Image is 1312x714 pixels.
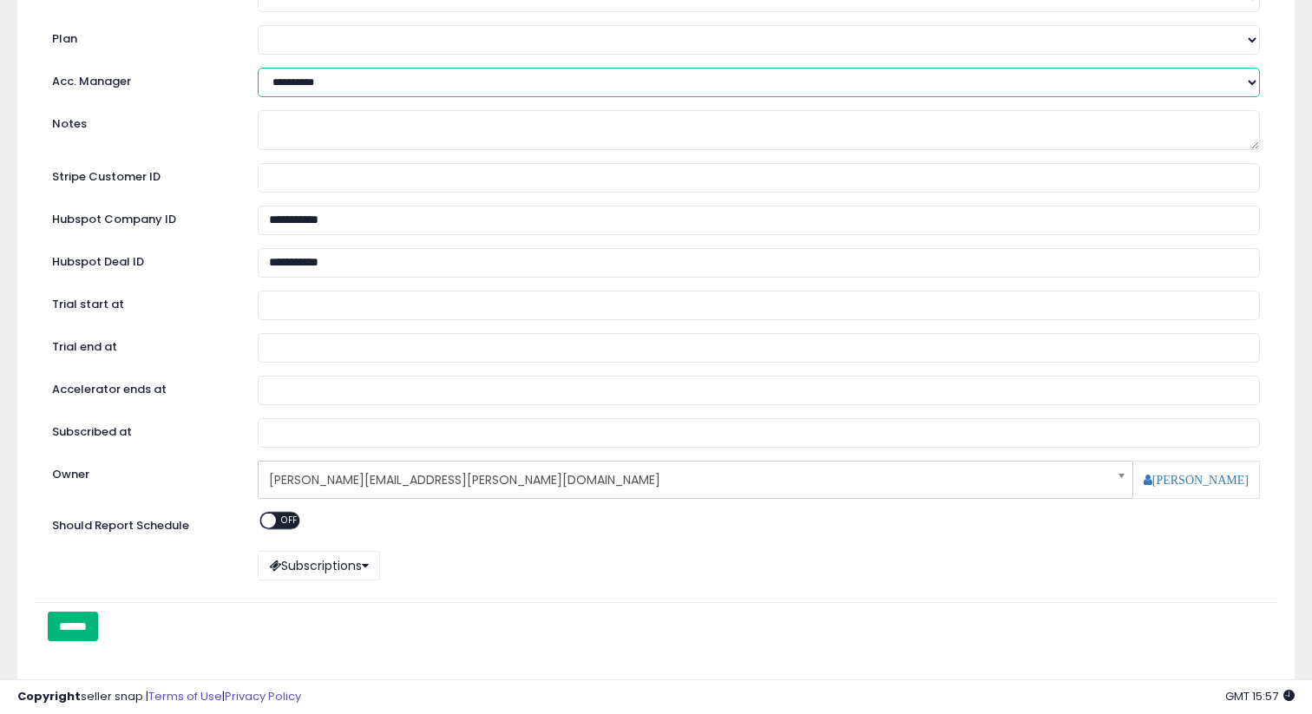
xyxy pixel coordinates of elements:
[269,465,1099,495] span: [PERSON_NAME][EMAIL_ADDRESS][PERSON_NAME][DOMAIN_NAME]
[39,418,245,441] label: Subscribed at
[52,467,89,483] label: Owner
[39,110,245,133] label: Notes
[39,68,245,90] label: Acc. Manager
[148,688,222,704] a: Terms of Use
[39,291,245,313] label: Trial start at
[52,518,189,534] label: Should Report Schedule
[276,513,304,527] span: OFF
[1225,688,1295,704] span: 2025-10-12 15:57 GMT
[17,688,81,704] strong: Copyright
[1144,474,1249,486] a: [PERSON_NAME]
[225,688,301,704] a: Privacy Policy
[39,376,245,398] label: Accelerator ends at
[39,206,245,228] label: Hubspot Company ID
[39,25,245,48] label: Plan
[39,163,245,186] label: Stripe Customer ID
[17,689,301,705] div: seller snap | |
[39,248,245,271] label: Hubspot Deal ID
[39,333,245,356] label: Trial end at
[258,551,380,580] button: Subscriptions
